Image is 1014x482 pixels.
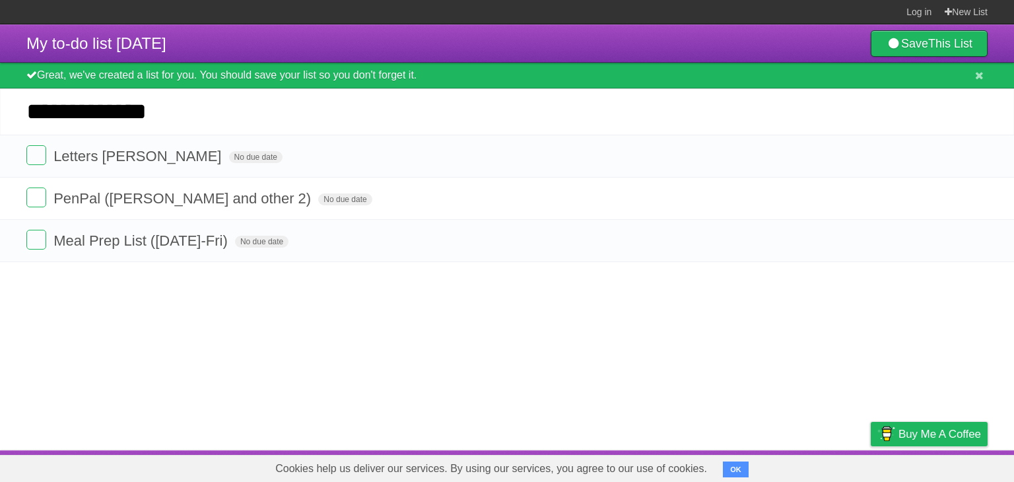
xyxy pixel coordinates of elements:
a: SaveThis List [871,30,988,57]
span: Meal Prep List ([DATE]-Fri) [53,232,231,249]
span: Cookies help us deliver our services. By using our services, you agree to our use of cookies. [262,456,720,482]
label: Done [26,230,46,250]
a: Buy me a coffee [871,422,988,446]
span: No due date [235,236,288,248]
span: PenPal ([PERSON_NAME] and other 2) [53,190,314,207]
a: Privacy [854,454,888,479]
label: Done [26,188,46,207]
a: Suggest a feature [904,454,988,479]
span: No due date [229,151,283,163]
a: About [695,454,723,479]
button: OK [723,462,749,477]
b: This List [928,37,972,50]
span: Letters [PERSON_NAME] [53,148,224,164]
span: My to-do list [DATE] [26,34,166,52]
a: Developers [739,454,792,479]
a: Terms [809,454,838,479]
img: Buy me a coffee [877,423,895,445]
label: Done [26,145,46,165]
span: Buy me a coffee [898,423,981,446]
span: No due date [318,193,372,205]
